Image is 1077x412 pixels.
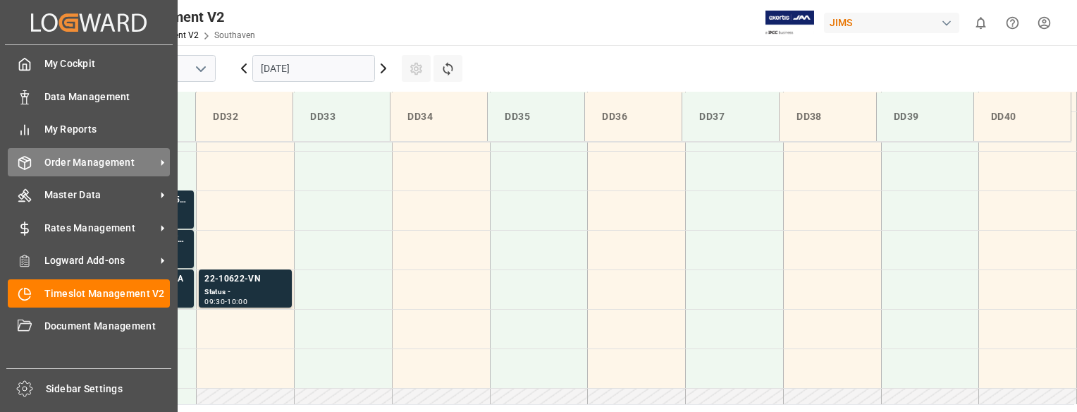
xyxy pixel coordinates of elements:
[252,55,375,82] input: DD.MM.YYYY
[44,319,171,334] span: Document Management
[46,382,172,396] span: Sidebar Settings
[207,104,281,130] div: DD32
[227,298,247,305] div: 10:00
[44,221,156,236] span: Rates Management
[965,7,997,39] button: show 0 new notifications
[190,58,211,80] button: open menu
[765,11,814,35] img: Exertis%20JAM%20-%20Email%20Logo.jpg_1722504956.jpg
[225,298,227,305] div: -
[791,104,865,130] div: DD38
[997,7,1028,39] button: Help Center
[824,9,965,36] button: JIMS
[8,279,170,307] a: Timeslot Management V2
[44,155,156,170] span: Order Management
[596,104,670,130] div: DD36
[44,90,171,104] span: Data Management
[824,13,959,33] div: JIMS
[8,50,170,78] a: My Cockpit
[204,286,286,298] div: Status -
[44,56,171,71] span: My Cockpit
[44,286,171,301] span: Timeslot Management V2
[985,104,1059,130] div: DD40
[8,116,170,143] a: My Reports
[888,104,962,130] div: DD39
[44,188,156,202] span: Master Data
[44,253,156,268] span: Logward Add-ons
[304,104,379,130] div: DD33
[499,104,573,130] div: DD35
[402,104,476,130] div: DD34
[204,298,225,305] div: 09:30
[694,104,768,130] div: DD37
[8,83,170,110] a: Data Management
[204,272,286,286] div: 22-10622-VN
[44,122,171,137] span: My Reports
